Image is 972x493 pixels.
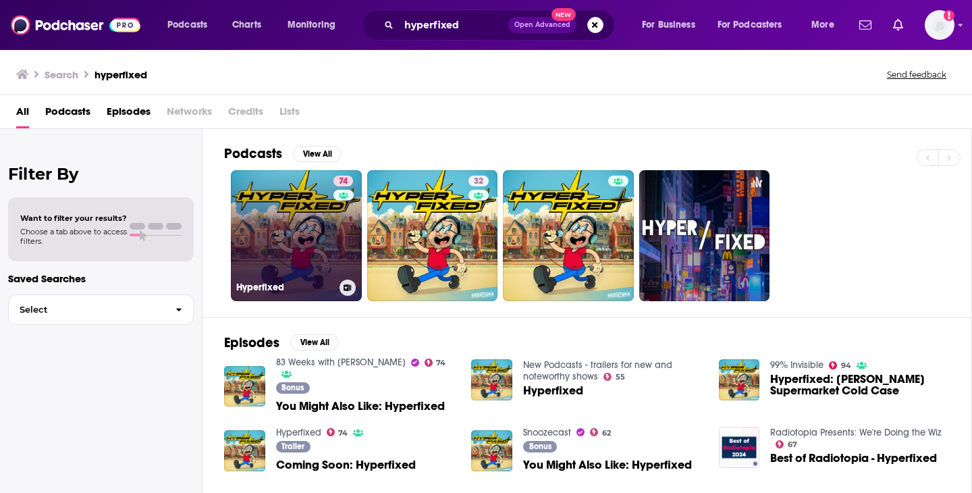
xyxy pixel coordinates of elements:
[224,430,265,471] img: Coming Soon: Hyperfixed
[20,227,127,246] span: Choose a tab above to access filters.
[925,10,954,40] img: User Profile
[16,101,29,128] a: All
[167,16,207,34] span: Podcasts
[293,146,342,162] button: View All
[523,459,692,471] a: You Might Also Like: Hyperfixed
[8,294,194,325] button: Select
[590,428,611,436] a: 62
[276,459,416,471] a: Coming Soon: Hyperfixed
[841,363,851,369] span: 94
[632,14,712,36] button: open menu
[290,334,339,351] button: View All
[925,10,954,40] button: Show profile menu
[279,101,300,128] span: Lists
[20,213,127,223] span: Want to filter your results?
[523,359,672,382] a: New Podcasts - trailers for new and noteworthy shows
[718,16,782,34] span: For Podcasters
[770,373,950,396] a: Hyperfixed: Dylan's Supermarket Cold Case
[468,176,489,186] a: 32
[228,101,263,128] span: Credits
[224,145,282,162] h2: Podcasts
[883,69,950,80] button: Send feedback
[327,428,348,436] a: 74
[523,385,583,396] a: Hyperfixed
[888,14,909,36] a: Show notifications dropdown
[603,373,625,381] a: 55
[45,101,90,128] a: Podcasts
[333,176,353,186] a: 74
[281,442,304,450] span: Trailer
[602,430,611,436] span: 62
[224,334,339,351] a: EpisodesView All
[8,272,194,285] p: Saved Searches
[45,68,78,81] h3: Search
[224,334,279,351] h2: Episodes
[232,16,261,34] span: Charts
[854,14,877,36] a: Show notifications dropdown
[471,430,512,471] img: You Might Also Like: Hyperfixed
[158,14,225,36] button: open menu
[8,164,194,184] h2: Filter By
[288,16,335,34] span: Monitoring
[281,384,304,392] span: Bonus
[616,374,625,380] span: 55
[719,359,760,400] img: Hyperfixed: Dylan's Supermarket Cold Case
[375,9,628,41] div: Search podcasts, credits, & more...
[107,101,151,128] a: Episodes
[94,68,147,81] h3: hyperfixed
[514,22,570,28] span: Open Advanced
[399,14,508,36] input: Search podcasts, credits, & more...
[236,282,334,293] h3: Hyperfixed
[719,427,760,468] img: Best of Radiotopia - Hyperfixed
[811,16,834,34] span: More
[508,17,576,33] button: Open AdvancedNew
[231,170,362,301] a: 74Hyperfixed
[770,359,823,371] a: 99% Invisible
[829,361,851,369] a: 94
[529,442,551,450] span: Bonus
[770,427,942,438] a: Radiotopia Presents: We're Doing the Wiz
[11,12,140,38] img: Podchaser - Follow, Share and Rate Podcasts
[276,427,321,438] a: Hyperfixed
[944,10,954,21] svg: Add a profile image
[167,101,212,128] span: Networks
[224,145,342,162] a: PodcastsView All
[523,427,571,438] a: Snoozecast
[223,14,269,36] a: Charts
[339,175,348,188] span: 74
[474,175,483,188] span: 32
[367,170,498,301] a: 32
[471,359,512,400] img: Hyperfixed
[776,440,797,448] a: 67
[802,14,851,36] button: open menu
[276,357,406,368] a: 83 Weeks with Eric Bischoff
[224,366,265,407] img: You Might Also Like: Hyperfixed
[925,10,954,40] span: Logged in as paige.thornton
[642,16,695,34] span: For Business
[709,14,802,36] button: open menu
[425,359,446,367] a: 74
[788,442,797,448] span: 67
[770,373,950,396] span: Hyperfixed: [PERSON_NAME] Supermarket Cold Case
[276,400,445,412] a: You Might Also Like: Hyperfixed
[338,430,348,436] span: 74
[9,305,165,314] span: Select
[551,8,576,21] span: New
[436,360,446,366] span: 74
[770,452,937,464] a: Best of Radiotopia - Hyperfixed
